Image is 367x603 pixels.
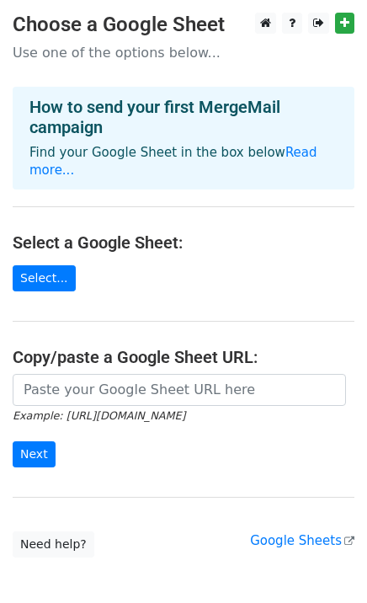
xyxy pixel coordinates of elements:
[250,533,354,548] a: Google Sheets
[13,347,354,367] h4: Copy/paste a Google Sheet URL:
[13,265,76,291] a: Select...
[13,441,56,467] input: Next
[13,409,185,422] small: Example: [URL][DOMAIN_NAME]
[13,232,354,253] h4: Select a Google Sheet:
[13,374,346,406] input: Paste your Google Sheet URL here
[29,145,317,178] a: Read more...
[13,44,354,61] p: Use one of the options below...
[29,97,338,137] h4: How to send your first MergeMail campaign
[13,531,94,558] a: Need help?
[29,144,338,179] p: Find your Google Sheet in the box below
[13,13,354,37] h3: Choose a Google Sheet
